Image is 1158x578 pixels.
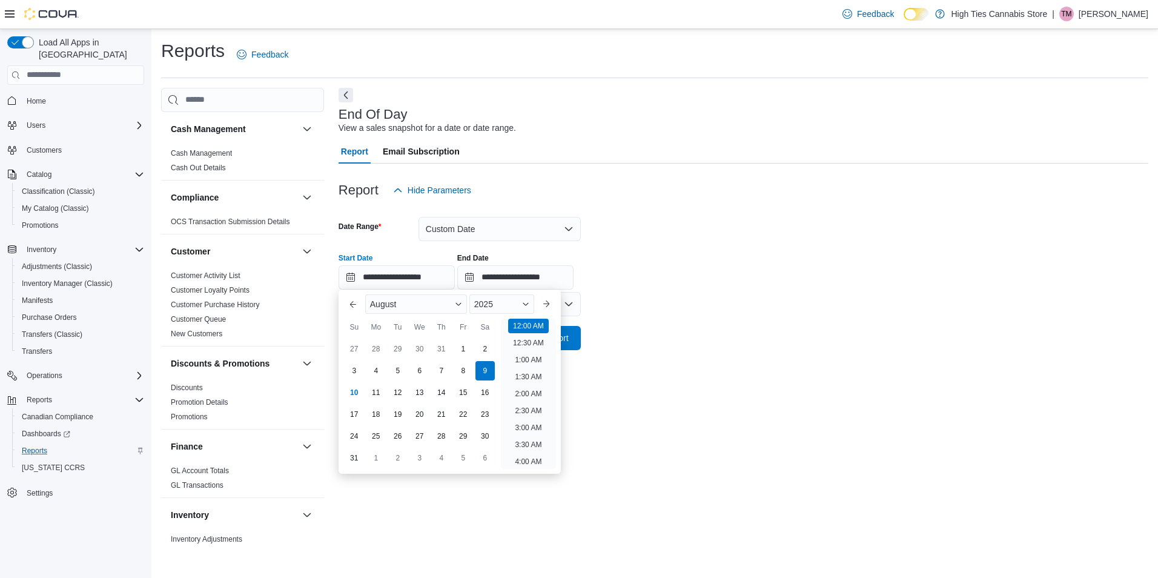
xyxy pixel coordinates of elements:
a: Discounts [171,384,203,392]
button: Home [2,92,149,110]
span: Hide Parameters [408,184,471,196]
span: Reports [22,393,144,407]
div: day-22 [454,405,473,424]
div: day-9 [475,361,495,380]
button: Open list of options [564,299,574,309]
button: Users [22,118,50,133]
a: GL Account Totals [171,467,229,475]
button: Inventory Manager (Classic) [12,275,149,292]
a: Inventory Adjustments [171,535,242,543]
a: Adjustments (Classic) [17,259,97,274]
div: day-28 [432,427,451,446]
a: GL Transactions [171,481,223,490]
div: Sa [475,317,495,337]
a: Customer Purchase History [171,301,260,309]
div: day-21 [432,405,451,424]
a: Reports [17,443,52,458]
button: Adjustments (Classic) [12,258,149,275]
button: Reports [2,391,149,408]
span: Feedback [857,8,894,20]
button: Finance [300,439,314,454]
span: Transfers [22,347,52,356]
button: Compliance [300,190,314,205]
div: Su [345,317,364,337]
button: Manifests [12,292,149,309]
div: Discounts & Promotions [161,380,324,429]
div: day-15 [454,383,473,402]
div: day-30 [410,339,429,359]
span: Classification (Classic) [22,187,95,196]
p: | [1052,7,1054,21]
h3: Customer [171,245,210,257]
span: Cash Management [171,148,232,158]
span: Dashboards [22,429,70,439]
span: Manifests [17,293,144,308]
span: [US_STATE] CCRS [22,463,85,473]
span: Dashboards [17,427,144,441]
h1: Reports [161,39,225,63]
div: day-10 [345,383,364,402]
button: Inventory [300,508,314,522]
h3: Cash Management [171,123,246,135]
li: 4:00 AM [510,454,546,469]
div: day-26 [388,427,408,446]
button: Cash Management [171,123,297,135]
button: Next [339,88,353,102]
li: 2:00 AM [510,387,546,401]
div: Mo [366,317,386,337]
div: day-27 [345,339,364,359]
button: Transfers (Classic) [12,326,149,343]
button: Discounts & Promotions [171,357,297,370]
li: 2:30 AM [510,404,546,418]
li: 1:00 AM [510,353,546,367]
li: 12:00 AM [508,319,549,333]
a: Feedback [232,42,293,67]
input: Dark Mode [904,8,929,21]
div: day-27 [410,427,429,446]
div: day-3 [345,361,364,380]
h3: Compliance [171,191,219,204]
a: Dashboards [17,427,75,441]
div: day-8 [454,361,473,380]
div: Fr [454,317,473,337]
button: [US_STATE] CCRS [12,459,149,476]
span: Purchase Orders [17,310,144,325]
span: Home [27,96,46,106]
span: Catalog [22,167,144,182]
span: OCS Transaction Submission Details [171,217,290,227]
div: day-18 [366,405,386,424]
span: Operations [22,368,144,383]
a: Customer Loyalty Points [171,286,250,294]
div: day-31 [432,339,451,359]
button: Operations [22,368,67,383]
div: day-2 [388,448,408,468]
span: Promotions [171,412,208,422]
div: We [410,317,429,337]
a: Customer Queue [171,315,226,324]
div: day-5 [454,448,473,468]
label: End Date [457,253,489,263]
a: Customer Activity List [171,271,240,280]
span: Inventory Adjustments [171,534,242,544]
span: Inventory [27,245,56,254]
span: Reports [22,446,47,456]
a: Canadian Compliance [17,410,98,424]
div: day-19 [388,405,408,424]
button: My Catalog (Classic) [12,200,149,217]
div: day-28 [366,339,386,359]
div: day-20 [410,405,429,424]
span: Adjustments (Classic) [17,259,144,274]
div: day-11 [366,383,386,402]
div: day-14 [432,383,451,402]
span: Classification (Classic) [17,184,144,199]
h3: Inventory [171,509,209,521]
div: Tu [388,317,408,337]
div: Button. Open the year selector. 2025 is currently selected. [469,294,534,314]
a: New Customers [171,330,222,338]
a: Cash Management [171,149,232,158]
span: 2025 [474,299,493,309]
label: Start Date [339,253,373,263]
a: Purchase Orders [17,310,82,325]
